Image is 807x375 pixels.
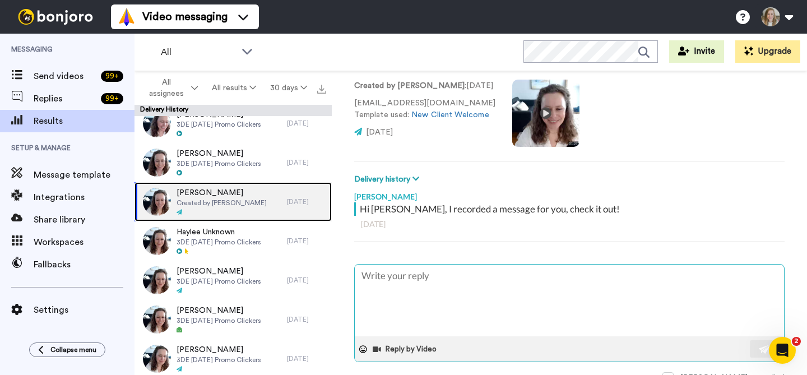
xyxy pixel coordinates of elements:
span: All assignees [143,77,189,99]
div: [PERSON_NAME] [354,186,785,202]
img: 5e06e1a8-e64e-455a-a9f5-584d378982ef-thumb.jpg [143,227,171,255]
div: [DATE] [287,276,326,285]
span: Results [34,114,134,128]
p: [EMAIL_ADDRESS][DOMAIN_NAME] Template used: [354,98,495,121]
strong: Created by [PERSON_NAME] [354,82,465,90]
span: 3DE [DATE] Promo Clickers [177,120,261,129]
a: Haylee Unknown3DE [DATE] Promo Clickers[DATE] [134,221,332,261]
img: c9df30c5-c730-44d7-8c94-e8f3e685cacc-thumb.jpg [143,149,171,177]
span: [PERSON_NAME] [177,344,261,355]
img: 89164346-b49b-48e4-bb19-ba2f9c96ad2a-thumb.jpg [143,345,171,373]
span: All [161,45,236,59]
div: [DATE] [287,197,326,206]
a: New Client Welcome [411,111,489,119]
button: All results [205,78,263,98]
span: 3DE [DATE] Promo Clickers [177,159,261,168]
span: 3DE [DATE] Promo Clickers [177,238,261,247]
button: Reply by Video [372,341,440,358]
span: Video messaging [142,9,228,25]
span: [PERSON_NAME] [177,266,261,277]
div: 99 + [101,93,123,104]
div: [DATE] [287,158,326,167]
div: [DATE] [287,315,326,324]
span: 3DE [DATE] Promo Clickers [177,355,261,364]
span: 3DE [DATE] Promo Clickers [177,316,261,325]
img: bj-logo-header-white.svg [13,9,98,25]
button: Export all results that match these filters now. [314,80,330,96]
span: [DATE] [366,128,393,136]
div: [DATE] [287,354,326,363]
img: send-white.svg [759,345,771,354]
a: [PERSON_NAME]3DE [DATE] Promo Clickers[DATE] [134,261,332,300]
span: Replies [34,92,96,105]
span: Message template [34,168,134,182]
iframe: Intercom live chat [769,337,796,364]
p: : [DATE] [354,80,495,92]
span: [PERSON_NAME] [177,148,261,159]
span: Collapse menu [50,345,96,354]
div: [DATE] [287,119,326,128]
span: [PERSON_NAME] [177,187,267,198]
span: Haylee Unknown [177,226,261,238]
img: 3620d16f-ba32-42e1-a430-5dbb66718064-thumb.jpg [143,109,171,137]
a: [PERSON_NAME]Created by [PERSON_NAME][DATE] [134,182,332,221]
span: Share library [34,213,134,226]
button: Collapse menu [29,342,105,357]
div: [DATE] [361,219,778,230]
div: 99 + [101,71,123,82]
button: Upgrade [735,40,800,63]
div: Hi [PERSON_NAME], I recorded a message for you, check it out! [360,202,782,216]
button: 30 days [263,78,314,98]
span: Created by [PERSON_NAME] [177,198,267,207]
span: 2 [792,337,801,346]
button: Invite [669,40,724,63]
button: Delivery history [354,173,423,186]
a: [PERSON_NAME]3DE [DATE] Promo Clickers[DATE] [134,300,332,339]
img: 2216ed95-da15-4401-92bc-2a242264b845-thumb.jpg [143,266,171,294]
img: export.svg [317,85,326,94]
span: 3DE [DATE] Promo Clickers [177,277,261,286]
span: Workspaces [34,235,134,249]
span: [PERSON_NAME] [177,305,261,316]
img: 1321bd3b-ed12-42a0-a43d-8d644e090bd7-thumb.jpg [143,188,171,216]
div: Delivery History [134,105,332,116]
button: All assignees [137,72,205,104]
span: Integrations [34,191,134,204]
a: [PERSON_NAME]3DE [DATE] Promo Clickers[DATE] [134,143,332,182]
a: [PERSON_NAME]3DE [DATE] Promo Clickers[DATE] [134,104,332,143]
img: vm-color.svg [118,8,136,26]
span: Send videos [34,70,96,83]
img: e6a01043-c403-4c52-bf72-b2fead39aced-thumb.jpg [143,305,171,334]
span: Fallbacks [34,258,134,271]
span: Settings [34,303,134,317]
div: [DATE] [287,237,326,246]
